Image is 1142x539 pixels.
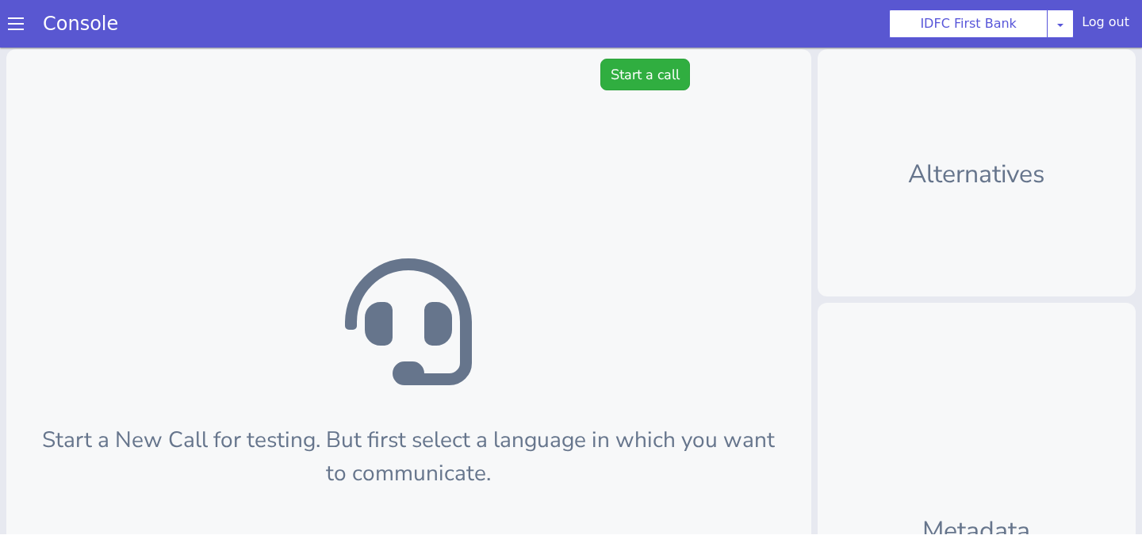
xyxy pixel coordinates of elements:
[1082,13,1129,38] div: Log out
[843,113,1110,151] p: Alternatives
[843,469,1110,507] p: Metadata
[24,13,137,35] a: Console
[32,380,786,447] p: Start a New Call for testing. But first select a language in which you want to communicate.
[889,10,1048,38] button: IDFC First Bank
[600,16,690,48] button: Start a call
